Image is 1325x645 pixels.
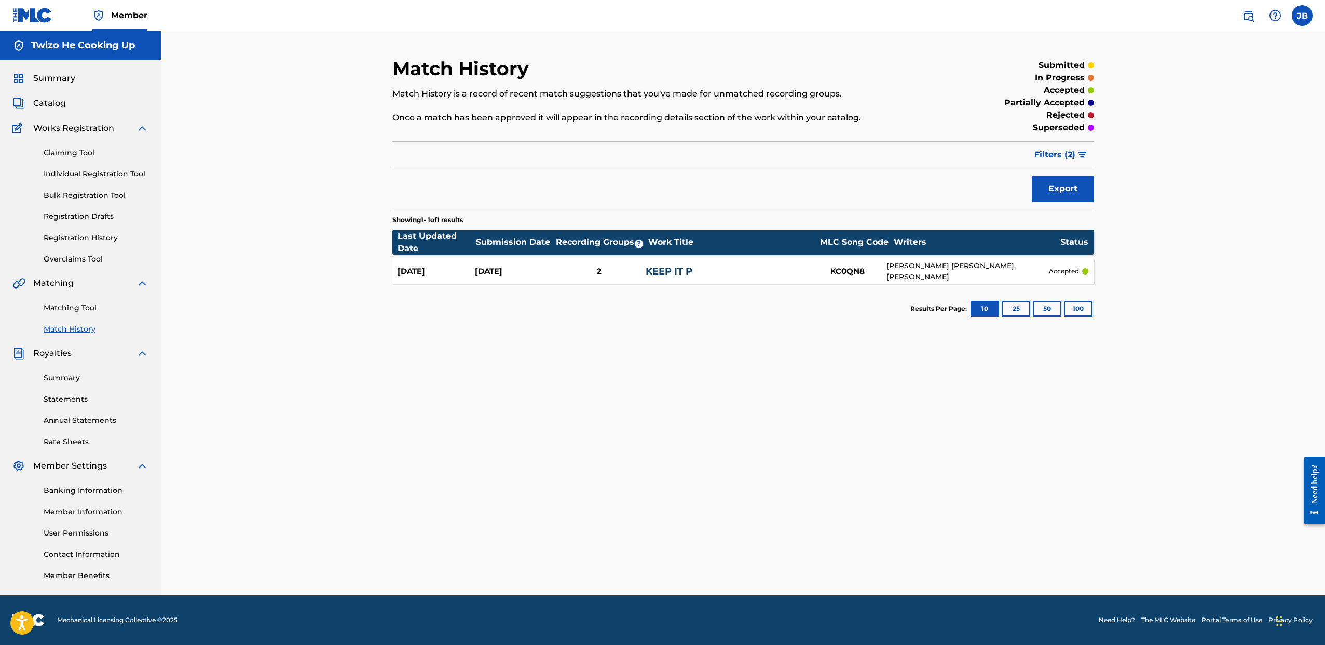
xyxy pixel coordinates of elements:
[44,570,148,581] a: Member Benefits
[398,266,475,278] div: [DATE]
[44,373,148,383] a: Summary
[44,324,148,335] a: Match History
[552,266,645,278] div: 2
[44,394,148,405] a: Statements
[392,57,534,80] h2: Match History
[44,303,148,313] a: Matching Tool
[1242,9,1254,22] img: search
[815,236,893,249] div: MLC Song Code
[392,112,933,124] p: Once a match has been approved it will appear in the recording details section of the work within...
[44,528,148,539] a: User Permissions
[44,485,148,496] a: Banking Information
[12,347,25,360] img: Royalties
[1268,615,1313,625] a: Privacy Policy
[33,72,75,85] span: Summary
[136,122,148,134] img: expand
[31,39,135,51] h5: Twizo He Cooking Up
[971,301,999,317] button: 10
[44,190,148,201] a: Bulk Registration Tool
[392,215,463,225] p: Showing 1 - 1 of 1 results
[1141,615,1195,625] a: The MLC Website
[1238,5,1259,26] a: Public Search
[1034,148,1075,161] span: Filters ( 2 )
[12,277,25,290] img: Matching
[12,460,25,472] img: Member Settings
[33,460,107,472] span: Member Settings
[646,266,692,277] a: KEEP IT P
[33,97,66,109] span: Catalog
[136,347,148,360] img: expand
[33,122,114,134] span: Works Registration
[635,240,643,248] span: ?
[57,615,177,625] span: Mechanical Licensing Collective © 2025
[809,266,886,278] div: KC0QN8
[398,230,475,255] div: Last Updated Date
[111,9,147,21] span: Member
[1035,72,1085,84] p: in progress
[12,97,25,109] img: Catalog
[1099,615,1135,625] a: Need Help?
[1044,84,1085,97] p: accepted
[44,169,148,180] a: Individual Registration Tool
[12,614,45,626] img: logo
[1269,9,1281,22] img: help
[44,254,148,265] a: Overclaims Tool
[12,39,25,52] img: Accounts
[12,72,75,85] a: SummarySummary
[1273,595,1325,645] iframe: Chat Widget
[92,9,105,22] img: Top Rightsholder
[1296,449,1325,532] iframe: Resource Center
[136,460,148,472] img: expand
[33,277,74,290] span: Matching
[44,415,148,426] a: Annual Statements
[44,232,148,243] a: Registration History
[894,236,1060,249] div: Writers
[886,260,1049,282] div: [PERSON_NAME] [PERSON_NAME], [PERSON_NAME]
[476,236,554,249] div: Submission Date
[1265,5,1286,26] div: Help
[12,72,25,85] img: Summary
[44,549,148,560] a: Contact Information
[136,277,148,290] img: expand
[648,236,814,249] div: Work Title
[44,147,148,158] a: Claiming Tool
[1046,109,1085,121] p: rejected
[44,211,148,222] a: Registration Drafts
[12,97,66,109] a: CatalogCatalog
[1028,142,1094,168] button: Filters (2)
[910,304,969,313] p: Results Per Page:
[44,506,148,517] a: Member Information
[12,122,26,134] img: Works Registration
[1064,301,1092,317] button: 100
[1033,301,1061,317] button: 50
[1292,5,1313,26] div: User Menu
[1039,59,1085,72] p: submitted
[554,236,648,249] div: Recording Groups
[1201,615,1262,625] a: Portal Terms of Use
[1002,301,1030,317] button: 25
[392,88,933,100] p: Match History is a record of recent match suggestions that you've made for unmatched recording gr...
[475,266,552,278] div: [DATE]
[1078,152,1087,158] img: filter
[33,347,72,360] span: Royalties
[1032,176,1094,202] button: Export
[1004,97,1085,109] p: partially accepted
[1060,236,1088,249] div: Status
[1276,606,1282,637] div: Drag
[12,8,52,23] img: MLC Logo
[1049,267,1079,276] p: accepted
[44,436,148,447] a: Rate Sheets
[1033,121,1085,134] p: superseded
